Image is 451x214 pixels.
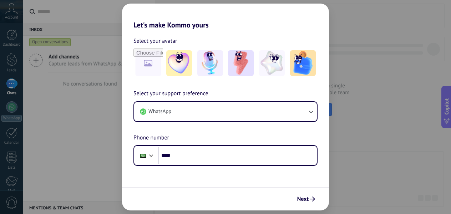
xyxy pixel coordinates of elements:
[133,133,169,143] span: Phone number
[148,108,171,115] span: WhatsApp
[133,89,208,98] span: Select your support preference
[122,4,329,29] h2: Let's make Kommo yours
[134,102,317,121] button: WhatsApp
[297,197,309,202] span: Next
[228,50,254,76] img: -3.jpeg
[294,193,318,205] button: Next
[259,50,285,76] img: -4.jpeg
[136,148,150,163] div: Saudi Arabia: + 966
[133,36,177,46] span: Select your avatar
[166,50,192,76] img: -1.jpeg
[290,50,316,76] img: -5.jpeg
[197,50,223,76] img: -2.jpeg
